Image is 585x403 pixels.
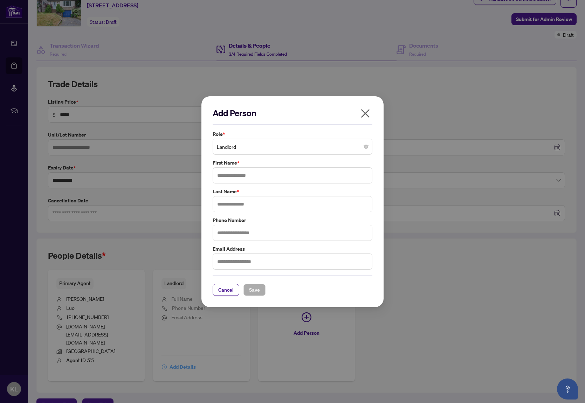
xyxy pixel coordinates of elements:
label: Email Address [213,245,372,252]
span: close [360,108,371,119]
span: Cancel [218,284,234,295]
span: Landlord [217,140,368,153]
h2: Add Person [213,107,372,119]
button: Cancel [213,284,239,296]
span: close-circle [364,145,368,149]
label: Role [213,130,372,138]
label: Phone Number [213,216,372,224]
label: First Name [213,159,372,167]
button: Open asap [557,378,578,399]
label: Last Name [213,188,372,195]
button: Save [243,284,266,296]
